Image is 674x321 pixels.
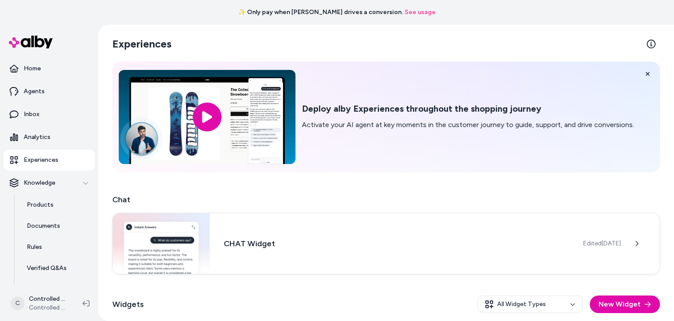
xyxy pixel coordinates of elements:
img: alby Logo [9,36,53,48]
a: Chat widgetCHAT WidgetEdited[DATE] [112,213,660,274]
p: Experiences [24,156,58,164]
button: CControlled Chaos ShopifyControlled Chaos [5,289,75,317]
span: Edited [DATE] [583,239,621,248]
p: Activate your AI agent at key moments in the customer journey to guide, support, and drive conver... [302,120,634,130]
button: Knowledge [4,172,95,193]
p: Controlled Chaos Shopify [29,295,68,303]
span: ✨ Only pay when [PERSON_NAME] drives a conversion. [238,8,403,17]
p: Rules [27,243,42,252]
a: Documents [18,215,95,237]
a: Home [4,58,95,79]
p: Agents [24,87,45,96]
p: Inbox [24,110,39,119]
a: Rules [18,237,95,258]
a: Verified Q&As [18,258,95,279]
h2: Chat [112,193,660,206]
h2: Widgets [112,298,144,310]
h2: Deploy alby Experiences throughout the shopping journey [302,103,634,114]
h3: CHAT Widget [224,237,569,250]
h2: Experiences [112,37,172,51]
a: Experiences [4,150,95,171]
span: Controlled Chaos [29,303,68,312]
p: Home [24,64,41,73]
img: Chat widget [113,213,210,274]
p: Analytics [24,133,50,142]
a: Products [18,194,95,215]
a: Reviews [18,279,95,300]
button: All Widget Types [477,295,583,313]
p: Verified Q&As [27,264,67,273]
a: Agents [4,81,95,102]
p: Documents [27,222,60,230]
p: Knowledge [24,179,55,187]
a: Analytics [4,127,95,148]
a: Inbox [4,104,95,125]
span: C [11,296,25,310]
a: See usage [405,8,436,17]
button: New Widget [590,295,660,313]
p: Products [27,201,54,209]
